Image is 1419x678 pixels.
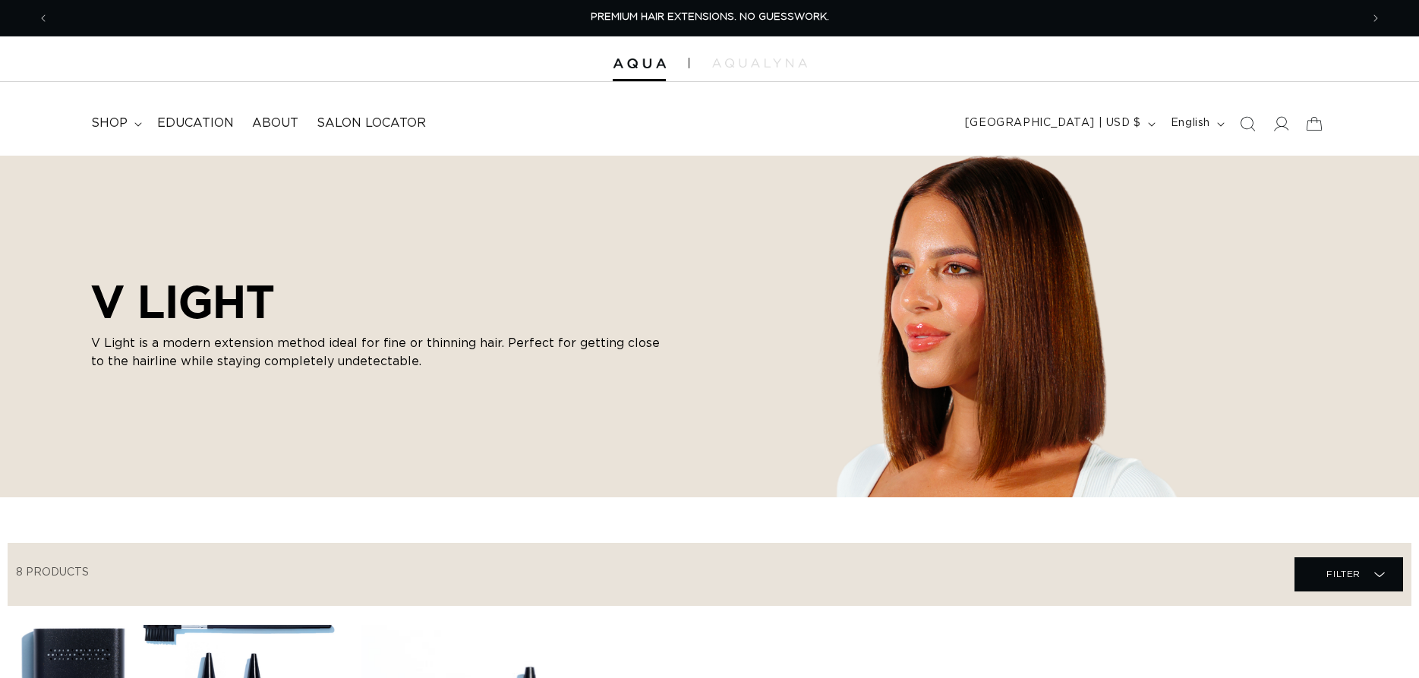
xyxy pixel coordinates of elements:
img: Aqua Hair Extensions [613,58,666,69]
button: English [1162,109,1231,138]
span: 8 products [16,567,89,578]
h2: V LIGHT [91,275,668,328]
span: shop [91,115,128,131]
a: About [243,106,307,140]
span: About [252,115,298,131]
span: PREMIUM HAIR EXTENSIONS. NO GUESSWORK. [591,12,829,22]
span: Education [157,115,234,131]
span: Salon Locator [317,115,426,131]
button: Previous announcement [27,4,60,33]
p: V Light is a modern extension method ideal for fine or thinning hair. Perfect for getting close t... [91,334,668,371]
summary: Search [1231,107,1264,140]
span: Filter [1326,560,1361,588]
button: [GEOGRAPHIC_DATA] | USD $ [956,109,1162,138]
summary: Filter [1294,557,1403,591]
summary: shop [82,106,148,140]
span: English [1171,115,1210,131]
img: aqualyna.com [712,58,807,68]
span: [GEOGRAPHIC_DATA] | USD $ [965,115,1141,131]
a: Education [148,106,243,140]
button: Next announcement [1359,4,1392,33]
a: Salon Locator [307,106,435,140]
